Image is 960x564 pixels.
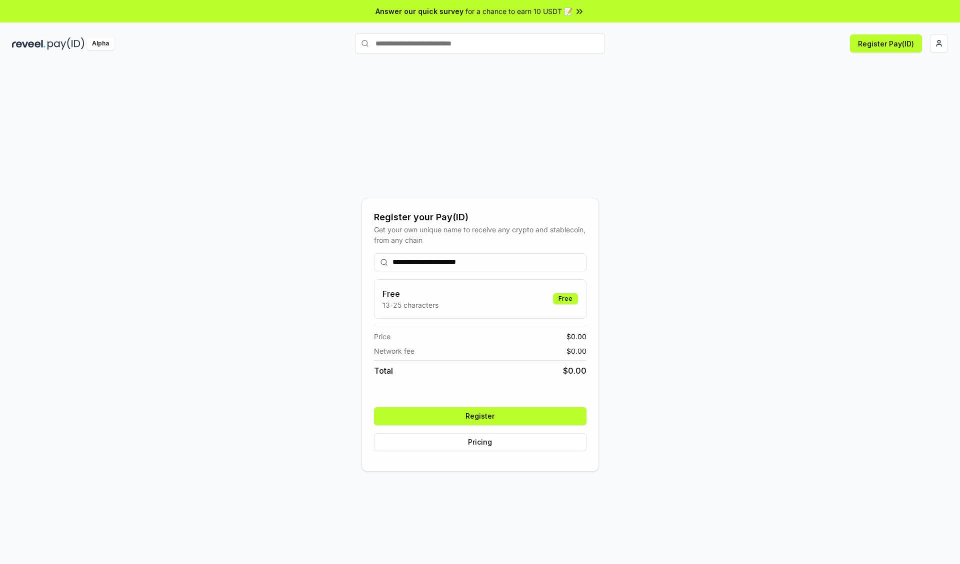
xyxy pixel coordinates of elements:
[382,288,438,300] h3: Free
[374,210,586,224] div: Register your Pay(ID)
[382,300,438,310] p: 13-25 characters
[374,433,586,451] button: Pricing
[47,37,84,50] img: pay_id
[86,37,114,50] div: Alpha
[566,346,586,356] span: $ 0.00
[563,365,586,377] span: $ 0.00
[566,331,586,342] span: $ 0.00
[850,34,922,52] button: Register Pay(ID)
[374,346,414,356] span: Network fee
[12,37,45,50] img: reveel_dark
[374,331,390,342] span: Price
[553,293,578,304] div: Free
[374,224,586,245] div: Get your own unique name to receive any crypto and stablecoin, from any chain
[374,407,586,425] button: Register
[375,6,463,16] span: Answer our quick survey
[374,365,393,377] span: Total
[465,6,572,16] span: for a chance to earn 10 USDT 📝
